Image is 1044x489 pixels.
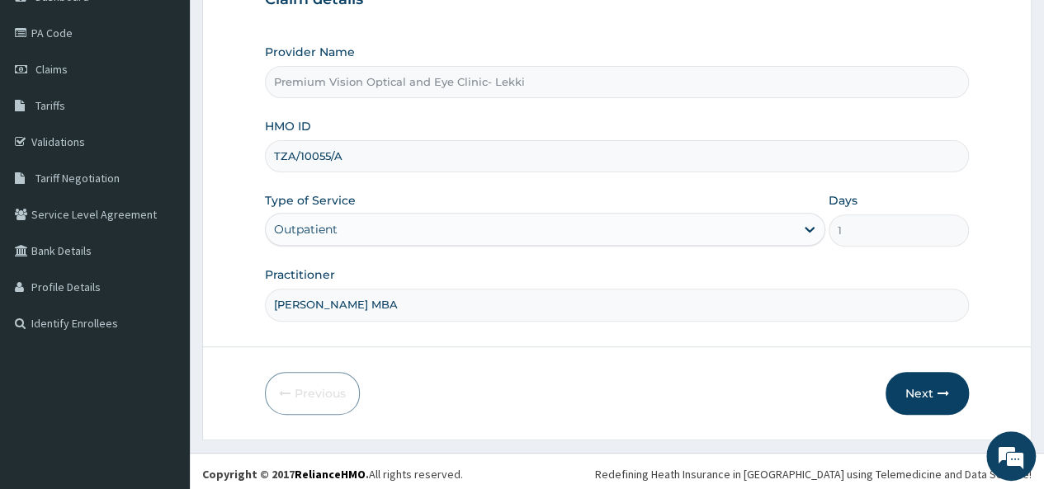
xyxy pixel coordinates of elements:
span: Claims [35,62,68,77]
label: Type of Service [265,192,356,209]
a: RelianceHMO [295,467,366,482]
label: Practitioner [265,266,335,283]
button: Next [886,372,969,415]
div: Outpatient [274,221,338,237]
label: Provider Name [265,44,355,60]
input: Enter HMO ID [265,140,969,172]
button: Previous [265,372,360,415]
div: Navigation go back [18,91,43,115]
div: Redefining Heath Insurance in [GEOGRAPHIC_DATA] using Telemedicine and Data Science! [595,466,1032,482]
textarea: Type your message and hit 'Enter' [8,319,314,377]
span: Tariff Negotiation [35,171,120,186]
label: HMO ID [265,118,311,134]
span: We're online! [96,142,228,308]
label: Days [829,192,857,209]
span: Tariffs [35,98,65,113]
strong: Copyright © 2017 . [202,467,369,482]
img: d_794563401_company_1708531726252_794563401 [55,82,92,124]
div: Minimize live chat window [271,8,310,48]
div: Chat with us now [111,92,302,114]
input: Enter Name [265,289,969,321]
